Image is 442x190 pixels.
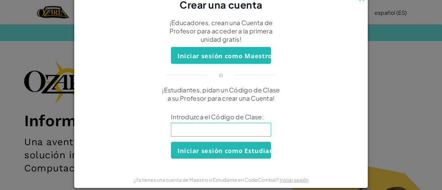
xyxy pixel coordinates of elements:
a: Iniciar sesión [280,177,309,183]
font: ¡Estudiantes, pidan un Código de Clase a su Profesor para crear una Cuenta! [162,86,280,102]
button: Iniciar sesión como Estudiante [171,142,271,159]
font: o [219,71,223,79]
font: ¿Ya tienes una cuenta de Maestro o Estudiante en CodeCombat? [134,177,279,183]
button: Iniciar sesión como Maestro [171,47,271,64]
font: Iniciar sesión como Estudiante [177,147,281,155]
font: ¡Educadores, crean una Cuenta de Profesor para acceder a la primera unidad gratis! [170,19,273,43]
font: Iniciar sesión como Maestro [177,52,272,60]
font: Introduzca el Código de Clase: [171,113,264,121]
